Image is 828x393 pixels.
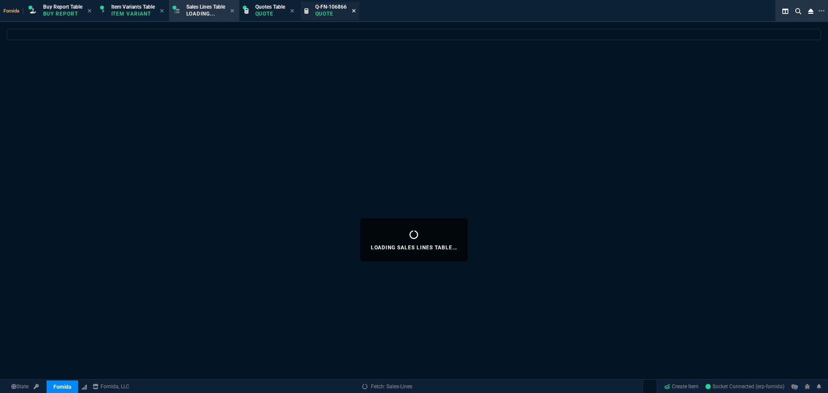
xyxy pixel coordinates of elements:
p: Quote [255,10,285,17]
span: Socket Connected (erp-fornida) [706,384,784,390]
span: Q-FN-106866 [315,4,347,10]
span: Buy Report Table [43,4,82,10]
a: Global State [9,383,31,390]
nx-icon: Close Tab [230,8,234,15]
nx-icon: Search [792,6,805,16]
nx-icon: Close Tab [290,8,294,15]
a: Create Item [661,380,702,393]
span: Fornida [3,8,23,14]
a: msbcCompanyName [90,383,132,390]
a: U5xW9ri_vUfM2gVrAAGT [706,383,784,390]
nx-icon: Open New Tab [819,7,825,15]
nx-icon: Close Tab [88,8,91,15]
nx-icon: Split Panels [779,6,792,16]
nx-icon: Close Workbench [805,6,817,16]
p: Buy Report [43,10,82,17]
p: Item Variant [111,10,154,17]
span: Quotes Table [255,4,285,10]
a: API TOKEN [31,383,41,390]
span: Sales Lines Table [186,4,225,10]
p: Quote [315,10,347,17]
p: Loading Sales Lines Table... [371,244,458,251]
nx-icon: Close Tab [160,8,164,15]
span: Item Variants Table [111,4,155,10]
p: Loading... [186,10,225,17]
a: Fetch: Sales-Lines [362,383,412,390]
nx-icon: Close Tab [352,8,356,15]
